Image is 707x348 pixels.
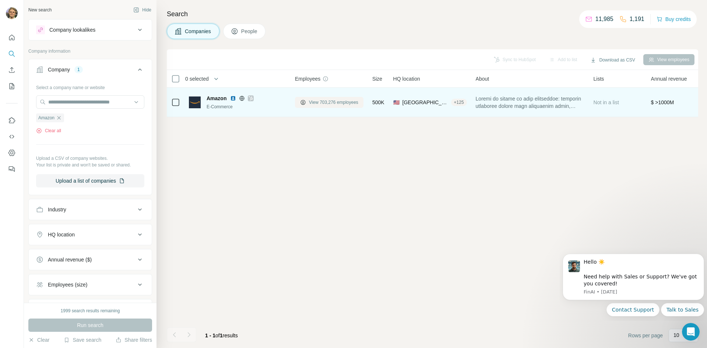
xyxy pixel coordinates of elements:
span: 0 selected [185,75,209,82]
button: Clear [28,336,49,344]
iframe: Intercom live chat [682,323,700,341]
button: Dashboard [6,146,18,159]
span: of [215,333,220,338]
span: [GEOGRAPHIC_DATA], [US_STATE] [402,99,448,106]
img: LinkedIn logo [230,95,236,101]
p: 1,191 [630,15,644,24]
span: Amazon [38,115,54,121]
button: Company1 [29,61,152,81]
button: Buy credits [657,14,691,24]
button: Feedback [6,162,18,176]
span: 1 [220,333,223,338]
p: Company information [28,48,152,55]
div: Company [48,66,70,73]
button: Use Surfe API [6,130,18,143]
button: Save search [64,336,101,344]
span: People [241,28,258,35]
h4: Search [167,9,698,19]
span: Loremi do sitame co adip elitseddoe: temporin utlaboree dolore magn aliquaenim admin, veniamq nos... [476,95,585,110]
span: Employees [295,75,320,82]
button: Industry [29,201,152,218]
button: Clear all [36,127,61,134]
span: 1 - 1 [205,333,215,338]
button: Company lookalikes [29,21,152,39]
button: Search [6,47,18,60]
button: Download as CSV [585,55,640,66]
div: Industry [48,206,66,213]
button: Share filters [116,336,152,344]
button: Upload a list of companies [36,174,144,187]
span: Lists [594,75,604,82]
div: Company lookalikes [49,26,95,34]
span: $ >1000M [651,99,674,105]
button: Annual revenue ($) [29,251,152,268]
div: Employees (size) [48,281,87,288]
div: 1 [74,66,83,73]
button: Quick start [6,31,18,44]
div: Annual revenue ($) [48,256,92,263]
span: results [205,333,238,338]
span: HQ location [393,75,420,82]
span: Size [372,75,382,82]
img: Logo of Amazon [189,96,201,108]
button: HQ location [29,226,152,243]
span: Annual revenue [651,75,687,82]
p: 10 [673,331,679,339]
span: Rows per page [628,332,663,339]
p: Upload a CSV of company websites. [36,155,144,162]
iframe: Intercom notifications message [560,247,707,321]
span: 500K [372,99,384,106]
span: View 703,276 employees [309,99,358,106]
span: Not in a list [594,99,619,105]
div: HQ location [48,231,75,238]
span: Amazon [207,95,226,102]
span: 🇺🇸 [393,99,400,106]
button: Use Surfe on LinkedIn [6,114,18,127]
div: New search [28,7,52,13]
div: E-Commerce [207,103,286,110]
button: Enrich CSV [6,63,18,77]
span: Companies [185,28,212,35]
div: + 125 [451,99,467,106]
button: Technologies [29,301,152,319]
button: Hide [128,4,156,15]
div: Select a company name or website [36,81,144,91]
button: Employees (size) [29,276,152,293]
button: My lists [6,80,18,93]
p: 11,985 [595,15,613,24]
img: Avatar [6,7,18,19]
p: Your list is private and won't be saved or shared. [36,162,144,168]
button: View 703,276 employees [295,97,363,108]
div: 1999 search results remaining [61,307,120,314]
span: About [476,75,489,82]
